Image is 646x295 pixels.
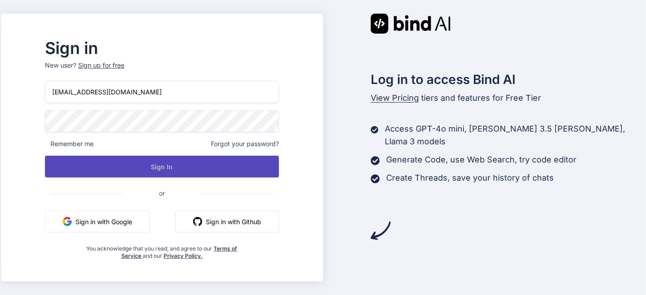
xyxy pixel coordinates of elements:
p: Access GPT-4o mini, [PERSON_NAME] 3.5 [PERSON_NAME], Llama 3 models [385,123,645,148]
div: You acknowledge that you read, and agree to our and our [84,240,240,260]
button: Sign In [45,156,279,177]
a: Terms of Service [121,245,238,259]
img: Bind AI logo [371,14,451,34]
p: Generate Code, use Web Search, try code editor [386,153,576,166]
span: View Pricing [371,93,419,103]
button: Sign in with Google [45,211,150,232]
span: Remember me [45,139,94,148]
span: Forgot your password? [211,139,279,148]
div: Sign up for free [78,61,124,70]
span: or [123,182,201,204]
img: arrow [371,221,391,241]
h2: Sign in [45,41,279,55]
p: tiers and features for Free Tier [371,92,645,104]
p: Create Threads, save your history of chats [386,172,554,184]
a: Privacy Policy. [164,252,203,259]
h2: Log in to access Bind AI [371,70,645,89]
input: Login or Email [45,81,279,103]
img: google [63,217,72,226]
img: github [193,217,202,226]
p: New user? [45,61,279,81]
button: Sign in with Github [175,211,279,232]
